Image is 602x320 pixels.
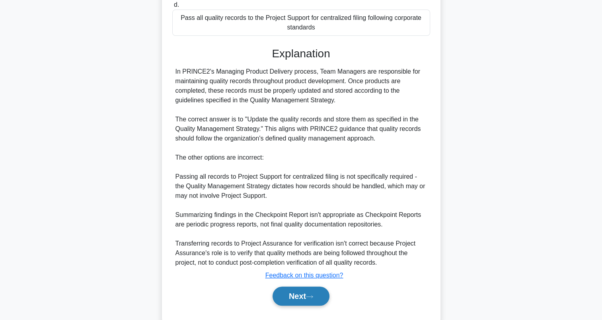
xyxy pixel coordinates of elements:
div: Pass all quality records to the Project Support for centralized filing following corporate standards [172,10,430,36]
span: d. [174,1,179,8]
button: Next [273,287,329,306]
div: In PRINCE2's Managing Product Delivery process, Team Managers are responsible for maintaining qua... [175,67,427,267]
h3: Explanation [177,47,425,60]
a: Feedback on this question? [265,272,343,279]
